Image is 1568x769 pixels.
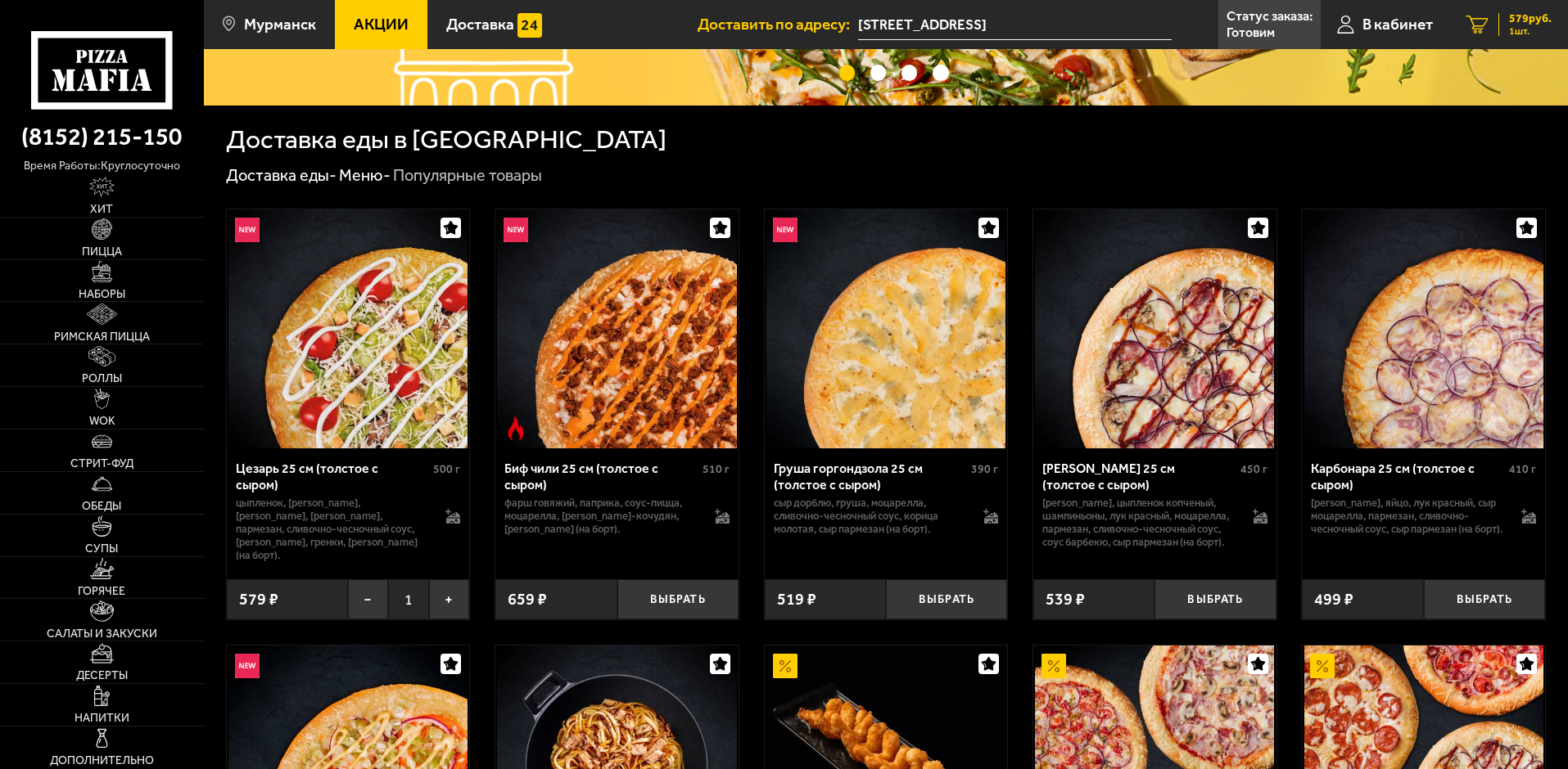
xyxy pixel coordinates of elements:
[774,497,968,536] p: сыр дорблю, груша, моцарелла, сливочно-чесночный соус, корица молотая, сыр пармезан (на борт).
[504,461,698,492] div: Биф чили 25 см (толстое с сыром)
[1311,461,1505,492] div: Карбонара 25 см (толстое с сыром)
[79,289,125,300] span: Наборы
[1042,497,1236,549] p: [PERSON_NAME], цыпленок копченый, шампиньоны, лук красный, моцарелла, пармезан, сливочно-чесночны...
[1227,10,1313,23] p: Статус заказа:
[517,13,542,38] img: 15daf4d41897b9f0e9f617042186c801.svg
[1424,579,1545,619] button: Выбрать
[933,65,948,80] button: точки переключения
[1310,654,1335,678] img: Акционный
[50,755,154,767] span: Дополнительно
[393,165,542,187] div: Популярные товары
[774,461,968,492] div: Груша горгондзола 25 см (толстое с сыром)
[1033,209,1277,448] a: Чикен Барбекю 25 см (толстое с сыром)
[1046,591,1085,608] span: 539 ₽
[76,670,128,681] span: Десерты
[244,16,316,32] span: Мурманск
[47,628,157,640] span: Салаты и закуски
[703,462,730,476] span: 510 г
[777,591,816,608] span: 519 ₽
[90,204,113,215] span: Хит
[1362,16,1433,32] span: В кабинет
[870,65,886,80] button: точки переключения
[1509,26,1552,36] span: 1 шт.
[1227,26,1275,39] p: Готовим
[504,218,528,242] img: Новинка
[858,10,1172,40] span: Кольский проспект, 88
[348,579,388,619] button: −
[433,462,460,476] span: 500 г
[239,591,278,608] span: 579 ₽
[698,16,858,32] span: Доставить по адресу:
[354,16,409,32] span: Акции
[504,497,698,536] p: фарш говяжий, паприка, соус-пицца, моцарелла, [PERSON_NAME]-кочудян, [PERSON_NAME] (на борт).
[388,579,428,619] span: 1
[495,209,739,448] a: НовинкаОстрое блюдоБиф чили 25 см (толстое с сыром)
[617,579,739,619] button: Выбрать
[54,331,150,343] span: Римская пицца
[82,246,122,258] span: Пицца
[1155,579,1276,619] button: Выбрать
[858,10,1172,40] input: Ваш адрес доставки
[82,501,121,512] span: Обеды
[839,65,855,80] button: точки переключения
[766,209,1005,448] img: Груша горгондзола 25 см (толстое с сыром)
[429,579,469,619] button: +
[1240,462,1268,476] span: 450 г
[226,165,337,185] a: Доставка еды-
[1311,497,1505,536] p: [PERSON_NAME], яйцо, лук красный, сыр Моцарелла, пармезан, сливочно-чесночный соус, сыр пармезан ...
[971,462,998,476] span: 390 г
[504,416,528,441] img: Острое блюдо
[85,543,118,555] span: Супы
[773,654,798,678] img: Акционный
[78,586,125,597] span: Горячее
[508,591,547,608] span: 659 ₽
[75,713,129,724] span: Напитки
[1314,591,1353,608] span: 499 ₽
[236,497,430,562] p: цыпленок, [PERSON_NAME], [PERSON_NAME], [PERSON_NAME], пармезан, сливочно-чесночный соус, [PERSON...
[1302,209,1545,448] a: Карбонара 25 см (толстое с сыром)
[765,209,1008,448] a: НовинкаГруша горгондзола 25 см (толстое с сыром)
[1042,654,1066,678] img: Акционный
[228,209,468,448] img: Цезарь 25 см (толстое с сыром)
[446,16,514,32] span: Доставка
[339,165,391,185] a: Меню-
[236,461,430,492] div: Цезарь 25 см (толстое с сыром)
[227,209,470,448] a: НовинкаЦезарь 25 см (толстое с сыром)
[226,127,667,153] h1: Доставка еды в [GEOGRAPHIC_DATA]
[89,416,115,427] span: WOK
[235,218,260,242] img: Новинка
[773,218,798,242] img: Новинка
[1509,462,1536,476] span: 410 г
[901,65,917,80] button: точки переключения
[70,458,133,470] span: Стрит-фуд
[82,373,122,384] span: Роллы
[1042,461,1236,492] div: [PERSON_NAME] 25 см (толстое с сыром)
[886,579,1007,619] button: Выбрать
[1035,209,1274,448] img: Чикен Барбекю 25 см (толстое с сыром)
[1304,209,1543,448] img: Карбонара 25 см (толстое с сыром)
[235,654,260,678] img: Новинка
[1509,13,1552,25] span: 579 руб.
[497,209,736,448] img: Биф чили 25 см (толстое с сыром)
